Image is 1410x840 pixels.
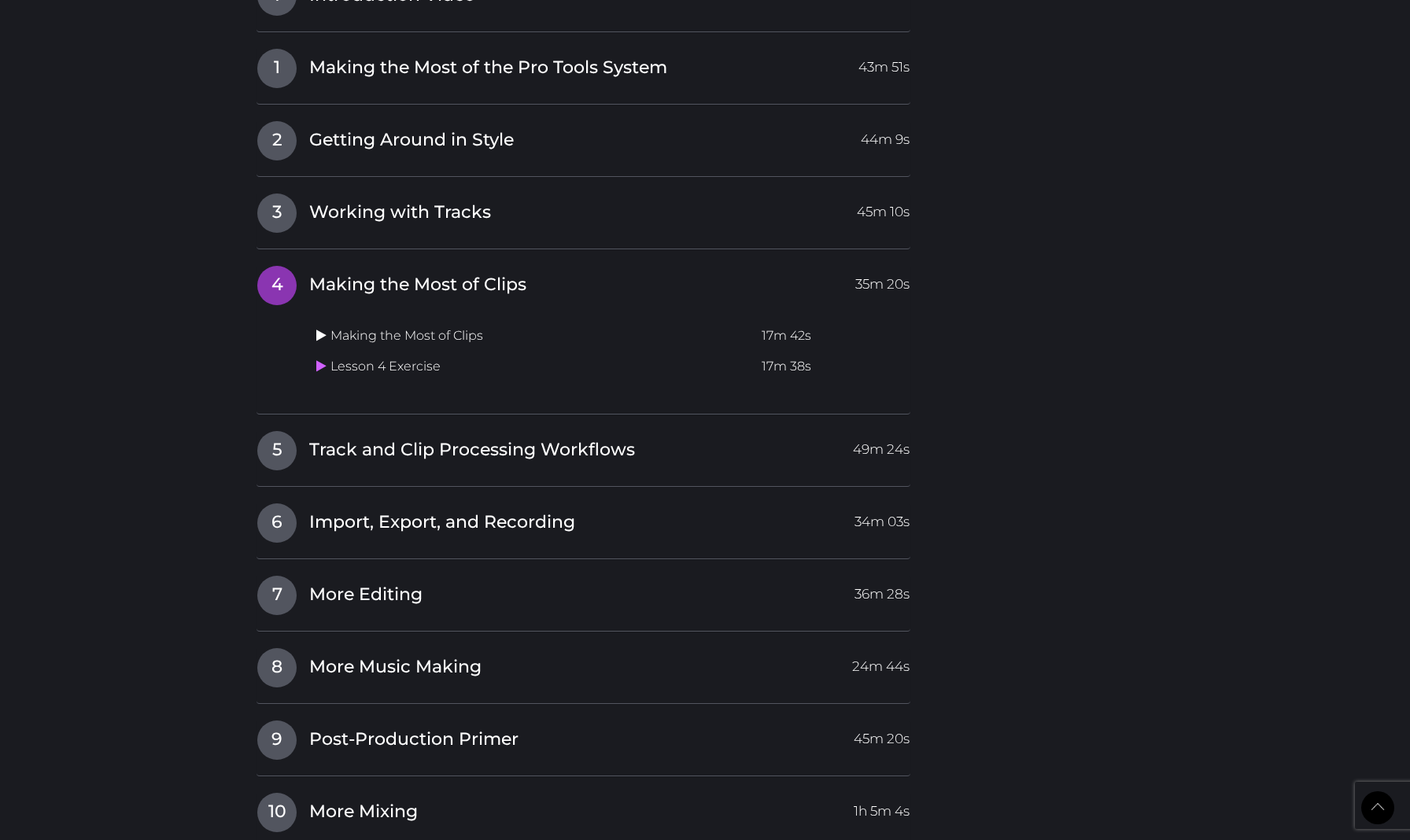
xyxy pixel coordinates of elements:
span: 9 [257,720,297,760]
td: 17m 42s [755,321,910,352]
td: Lesson 4 Exercise [310,352,755,382]
span: Working with Tracks [309,201,491,225]
span: Post-Production Primer [309,728,519,752]
a: 7More Editing36m 28s [257,575,910,608]
span: 43m 51s [858,49,910,77]
span: 44m 9s [861,121,910,149]
span: 3 [257,193,297,233]
td: Making the Most of Clips [310,321,755,352]
a: 6Import, Export, and Recording34m 03s [257,503,910,536]
span: Track and Clip Processing Workflows [309,438,635,462]
span: 2 [257,121,297,160]
span: 1 [257,49,297,88]
td: 17m 38s [755,352,910,382]
span: 7 [257,576,297,615]
span: 35m 20s [855,266,910,294]
span: Making the Most of Clips [309,273,526,297]
a: 4Making the Most of Clips35m 20s [257,265,910,298]
span: Import, Export, and Recording [309,510,575,535]
span: Getting Around in Style [309,128,514,153]
span: 4 [257,266,297,305]
span: 24m 44s [852,648,910,676]
span: 5 [257,431,297,470]
span: More Music Making [309,655,482,680]
span: 6 [257,503,297,543]
a: 9Post-Production Primer45m 20s [257,720,910,753]
span: Making the Most of the Pro Tools System [309,56,667,80]
a: 10More Mixing1h 5m 4s [257,792,910,825]
a: 1Making the Most of the Pro Tools System43m 51s [257,48,910,81]
span: 45m 10s [857,193,910,222]
span: 1h 5m 4s [854,793,910,821]
span: More Mixing [309,800,418,824]
span: More Editing [309,583,423,607]
a: 3Working with Tracks45m 10s [257,193,910,226]
a: 5Track and Clip Processing Workflows49m 24s [257,430,910,463]
span: 8 [257,648,297,687]
span: 45m 20s [854,720,910,749]
span: 10 [257,793,297,832]
span: 34m 03s [854,503,910,532]
span: 36m 28s [854,576,910,604]
a: Back to Top [1361,791,1394,824]
span: 49m 24s [853,431,910,459]
a: 8More Music Making24m 44s [257,647,910,680]
a: 2Getting Around in Style44m 9s [257,120,910,153]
